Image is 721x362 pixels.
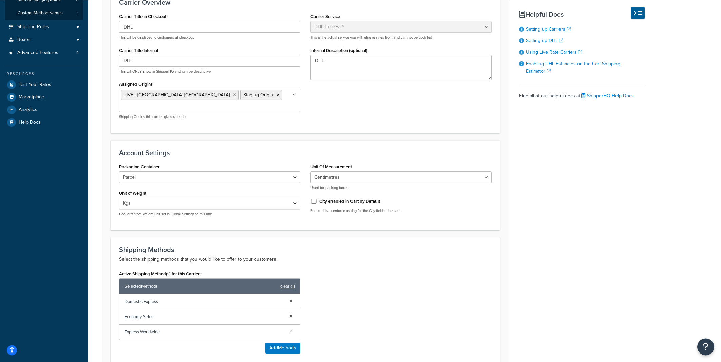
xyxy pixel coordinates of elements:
p: Select the shipping methods that you would like to offer to your customers. [119,255,492,264]
a: Custom Method Names1 [5,7,83,19]
a: clear all [280,282,295,291]
span: Marketplace [19,94,44,100]
label: Carrier Title in Checkout [119,14,168,19]
p: This is the actual service you will retrieve rates from and can not be updated [310,35,492,40]
h3: Shipping Methods [119,246,492,253]
a: ShipperHQ Help Docs [581,92,634,99]
span: Custom Method Names [18,10,63,16]
div: Resources [5,71,83,77]
label: Packaging Container [119,164,160,169]
a: Shipping Rules [5,21,83,33]
h3: Account Settings [119,149,492,157]
p: Used for packing boxes [310,185,492,191]
a: Boxes [5,34,83,46]
label: Internal Description (optional) [310,48,367,53]
label: Carrier Service [310,14,340,19]
a: Advanced Features2 [5,47,83,59]
span: Help Docs [19,120,41,125]
p: This will ONLY show in ShipperHQ and can be descriptive [119,69,300,74]
p: This will be displayed to customers at checkout [119,35,300,40]
span: Economy Select [125,312,284,322]
a: Test Your Rates [5,78,83,91]
a: Using Live Rate Carriers [526,49,582,56]
button: Hide Help Docs [631,7,645,19]
button: Open Resource Center [697,338,714,355]
a: Setting up DHL [526,37,563,44]
span: Shipping Rules [17,24,49,30]
label: Unit Of Measurement [310,164,352,169]
label: Active Shipping Method(s) for this Carrier [119,271,202,277]
li: Advanced Features [5,47,83,59]
a: Setting up Carriers [526,25,571,33]
span: Express Worldwide [125,327,284,337]
span: 1 [77,10,78,16]
label: City enabled in Cart by Default [319,198,380,204]
span: Selected Methods [125,282,277,291]
p: Shipping Origins this carrier gives rates for [119,114,300,120]
span: Domestic Express [125,297,284,306]
h3: Helpful Docs [519,11,645,18]
a: Marketplace [5,91,83,103]
span: Staging Origin [243,91,273,98]
p: Converts from weight unit set in Global Settings to this unit [119,212,300,217]
span: LIVE - [GEOGRAPHIC_DATA] [GEOGRAPHIC_DATA] [124,91,230,98]
a: Enabling DHL Estimates on the Cart Shipping Estimator [526,60,620,75]
p: Enable this to enforce asking for the City field in the cart [310,208,492,213]
label: Carrier Title Internal [119,48,158,53]
span: Test Your Rates [19,82,51,88]
div: Find all of our helpful docs at: [519,86,645,101]
li: Custom Method Names [5,7,83,19]
label: Unit of Weight [119,191,146,196]
span: Analytics [19,107,37,113]
span: Advanced Features [17,50,58,56]
span: 2 [76,50,79,56]
button: AddMethods [265,343,300,354]
textarea: DHL [310,55,492,80]
a: Help Docs [5,116,83,128]
label: Assigned Origins [119,82,153,87]
span: Boxes [17,37,31,43]
a: Analytics [5,104,83,116]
